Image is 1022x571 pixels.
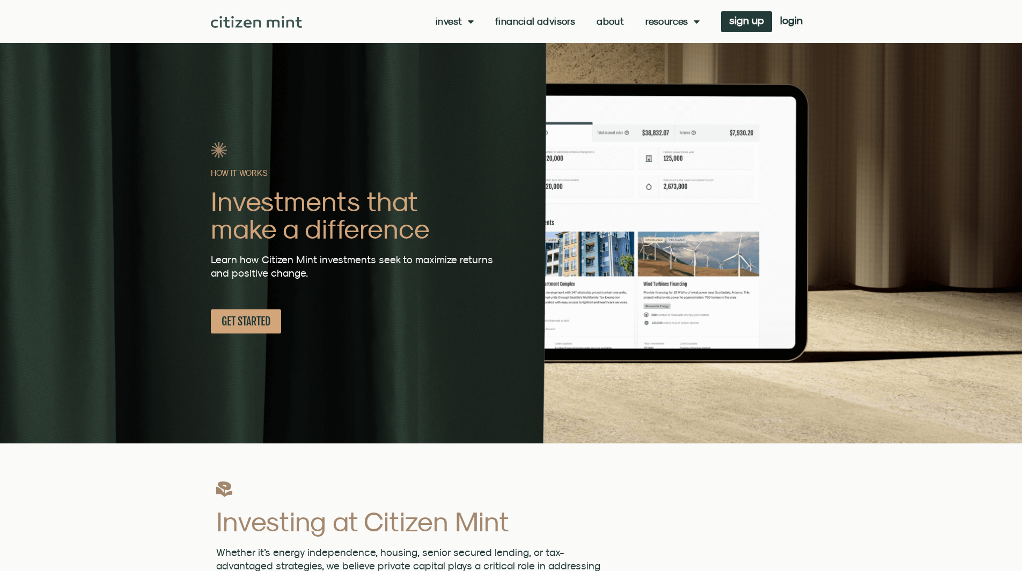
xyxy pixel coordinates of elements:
[495,16,575,27] a: Financial Advisors
[645,16,700,27] a: Resources
[729,17,764,24] span: sign up
[211,16,303,28] img: Citizen Mint
[211,188,502,242] h2: Investments that make a difference
[436,16,474,27] a: Invest
[216,508,606,535] h2: Investing at Citizen Mint
[721,11,772,32] a: sign up
[436,16,700,27] nav: Menu
[216,481,232,497] img: flower1_DG
[597,16,624,27] a: About
[211,254,493,279] span: Learn how Citizen Mint investments seek to maximize returns and positive change.
[211,309,281,333] a: GET STARTED
[211,169,502,177] h2: HOW IT WORKS
[772,11,811,32] a: login
[780,17,803,24] span: login
[222,315,270,328] span: GET STARTED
